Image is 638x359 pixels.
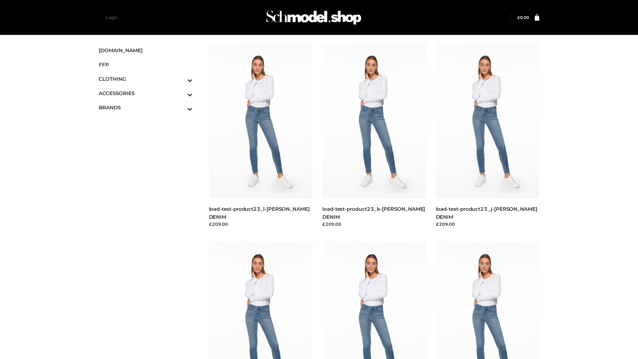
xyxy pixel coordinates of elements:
bdi: 0.00 [517,15,529,20]
a: [DOMAIN_NAME] [99,43,192,58]
button: Toggle Submenu [169,86,192,100]
a: ACCESSORIESToggle Submenu [99,86,192,100]
button: Toggle Submenu [169,100,192,115]
a: CLOTHINGToggle Submenu [99,72,192,86]
a: BRANDSToggle Submenu [99,100,192,115]
div: £209.00 [322,221,426,227]
a: load-test-product23_j-[PERSON_NAME] DENIM [436,206,537,220]
span: CLOTHING [99,75,192,83]
div: £209.00 [436,221,540,227]
img: Schmodel Admin 964 [264,4,364,31]
button: Toggle Submenu [169,72,192,86]
span: [DOMAIN_NAME] [99,47,192,54]
span: BRANDS [99,104,192,111]
div: £209.00 [209,221,313,227]
a: load-test-product23_k-[PERSON_NAME] DENIM [322,206,425,220]
a: FFP [99,58,192,72]
span: FFP [99,61,192,68]
a: Login [106,15,117,20]
a: £0.00 [517,15,529,20]
span: ACCESSORIES [99,89,192,97]
span: £ [517,15,520,20]
a: load-test-product23_l-[PERSON_NAME] DENIM [209,206,310,220]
